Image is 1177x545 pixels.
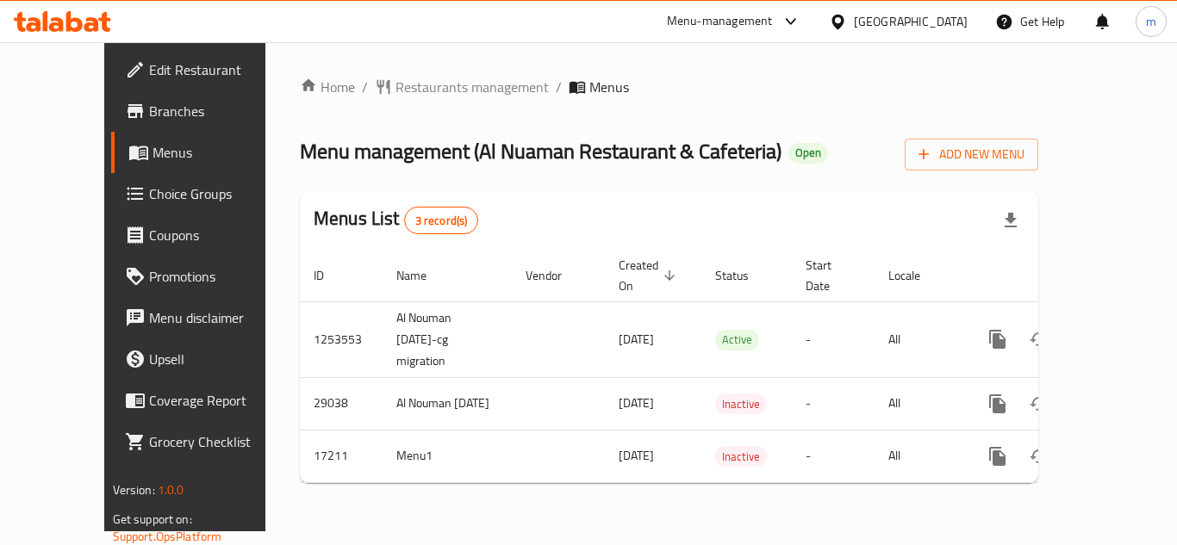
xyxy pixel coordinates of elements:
[111,256,301,297] a: Promotions
[589,77,629,97] span: Menus
[715,265,771,286] span: Status
[300,430,383,482] td: 17211
[383,377,512,430] td: Al Nouman [DATE]
[977,436,1018,477] button: more
[792,377,875,430] td: -
[404,207,479,234] div: Total records count
[875,377,963,430] td: All
[300,77,1038,97] nav: breadcrumb
[1018,319,1060,360] button: Change Status
[977,383,1018,424] button: more
[396,265,449,286] span: Name
[111,421,301,462] a: Grocery Checklist
[619,255,681,296] span: Created On
[300,301,383,377] td: 1253553
[300,77,355,97] a: Home
[375,77,549,97] a: Restaurants management
[395,77,549,97] span: Restaurants management
[619,328,654,350] span: [DATE]
[963,250,1156,302] th: Actions
[149,59,287,80] span: Edit Restaurant
[875,301,963,377] td: All
[149,390,287,411] span: Coverage Report
[111,380,301,421] a: Coverage Report
[788,146,828,160] span: Open
[715,393,767,414] div: Inactive
[300,377,383,430] td: 29038
[715,446,767,467] div: Inactive
[715,394,767,414] span: Inactive
[111,214,301,256] a: Coupons
[111,132,301,173] a: Menus
[1146,12,1156,31] span: m
[111,49,301,90] a: Edit Restaurant
[383,430,512,482] td: Menu1
[149,225,287,245] span: Coupons
[977,319,1018,360] button: more
[362,77,368,97] li: /
[715,447,767,467] span: Inactive
[619,444,654,467] span: [DATE]
[792,430,875,482] td: -
[149,349,287,369] span: Upsell
[792,301,875,377] td: -
[300,250,1156,483] table: enhanced table
[715,330,759,350] span: Active
[113,479,155,501] span: Version:
[300,132,782,170] span: Menu management ( Al Nuaman Restaurant & Cafeteria )
[556,77,562,97] li: /
[619,392,654,414] span: [DATE]
[405,213,478,229] span: 3 record(s)
[888,265,943,286] span: Locale
[1018,436,1060,477] button: Change Status
[990,200,1031,241] div: Export file
[111,173,301,214] a: Choice Groups
[806,255,854,296] span: Start Date
[715,330,759,350] div: Active
[314,206,478,234] h2: Menus List
[149,307,287,328] span: Menu disclaimer
[905,139,1038,170] button: Add New Menu
[111,338,301,380] a: Upsell
[113,508,192,530] span: Get support on:
[158,479,184,501] span: 1.0.0
[383,301,512,377] td: Al Nouman [DATE]-cg migration
[149,183,287,204] span: Choice Groups
[1018,383,1060,424] button: Change Status
[149,431,287,452] span: Grocery Checklist
[149,266,287,287] span: Promotions
[919,144,1024,165] span: Add New Menu
[854,12,968,31] div: [GEOGRAPHIC_DATA]
[153,142,287,163] span: Menus
[149,101,287,121] span: Branches
[111,90,301,132] a: Branches
[526,265,584,286] span: Vendor
[111,297,301,338] a: Menu disclaimer
[875,430,963,482] td: All
[667,11,773,32] div: Menu-management
[314,265,346,286] span: ID
[788,143,828,164] div: Open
